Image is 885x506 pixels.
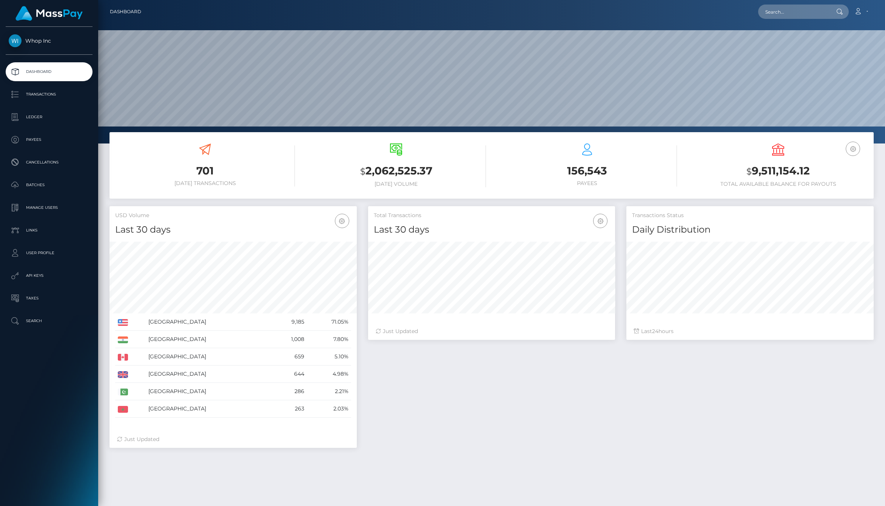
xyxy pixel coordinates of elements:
[118,371,128,378] img: GB.png
[688,181,868,187] h6: Total Available Balance for Payouts
[307,400,351,418] td: 2.03%
[307,366,351,383] td: 4.98%
[6,312,93,330] a: Search
[376,327,608,335] div: Just Updated
[6,198,93,217] a: Manage Users
[9,270,89,281] p: API Keys
[9,66,89,77] p: Dashboard
[15,6,83,21] img: MassPay Logo
[270,383,307,400] td: 286
[497,180,677,187] h6: Payees
[758,5,829,19] input: Search...
[146,400,270,418] td: [GEOGRAPHIC_DATA]
[115,223,351,236] h4: Last 30 days
[9,34,22,47] img: Whop Inc
[146,383,270,400] td: [GEOGRAPHIC_DATA]
[634,327,866,335] div: Last hours
[9,89,89,100] p: Transactions
[9,134,89,145] p: Payees
[652,328,658,335] span: 24
[110,4,141,20] a: Dashboard
[688,164,868,179] h3: 9,511,154.12
[270,331,307,348] td: 1,008
[146,313,270,331] td: [GEOGRAPHIC_DATA]
[146,366,270,383] td: [GEOGRAPHIC_DATA]
[146,331,270,348] td: [GEOGRAPHIC_DATA]
[115,212,351,219] h5: USD Volume
[6,153,93,172] a: Cancellations
[118,336,128,343] img: IN.png
[118,354,128,361] img: CA.png
[632,223,868,236] h4: Daily Distribution
[9,293,89,304] p: Taxes
[115,164,295,178] h3: 701
[118,389,128,395] img: PK.png
[9,247,89,259] p: User Profile
[146,348,270,366] td: [GEOGRAPHIC_DATA]
[115,180,295,187] h6: [DATE] Transactions
[270,348,307,366] td: 659
[9,157,89,168] p: Cancellations
[118,406,128,413] img: MA.png
[374,223,610,236] h4: Last 30 days
[9,202,89,213] p: Manage Users
[117,435,349,443] div: Just Updated
[360,166,365,177] small: $
[6,266,93,285] a: API Keys
[9,179,89,191] p: Batches
[306,164,486,179] h3: 2,062,525.37
[497,164,677,178] h3: 156,543
[270,400,307,418] td: 263
[306,181,486,187] h6: [DATE] Volume
[9,225,89,236] p: Links
[6,176,93,194] a: Batches
[9,111,89,123] p: Ledger
[6,62,93,81] a: Dashboard
[6,221,93,240] a: Links
[6,130,93,149] a: Payees
[270,313,307,331] td: 9,185
[6,244,93,262] a: User Profile
[307,331,351,348] td: 7.80%
[270,366,307,383] td: 644
[6,37,93,44] span: Whop Inc
[6,108,93,126] a: Ledger
[6,85,93,104] a: Transactions
[118,319,128,326] img: US.png
[307,348,351,366] td: 5.10%
[6,289,93,308] a: Taxes
[9,315,89,327] p: Search
[632,212,868,219] h5: Transactions Status
[374,212,610,219] h5: Total Transactions
[307,383,351,400] td: 2.21%
[307,313,351,331] td: 71.05%
[746,166,752,177] small: $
